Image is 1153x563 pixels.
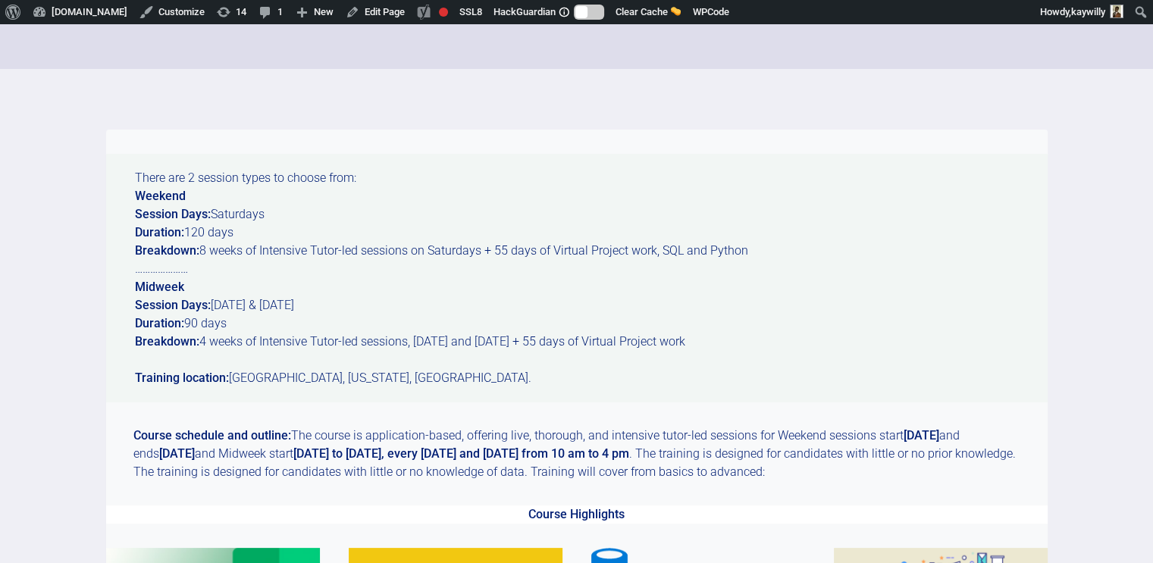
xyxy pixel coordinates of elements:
[135,207,211,221] strong: Session Days:
[439,8,448,17] div: Focus keyphrase not set
[135,189,186,203] strong: Weekend
[1071,6,1105,17] span: kaywilly
[293,446,629,461] strong: [DATE] to [DATE], every [DATE] and [DATE] from 10 am to 4 pm
[106,427,1048,481] p: The course is application-based, offering live, thorough, and intensive tutor-led sessions for We...
[528,507,625,521] strong: Course Highlights
[904,428,939,443] strong: [DATE]
[133,428,291,443] strong: Course schedule and outline:
[135,334,199,349] strong: Breakdown:
[616,6,668,17] span: Clear Cache
[159,446,195,461] strong: [DATE]
[106,154,1048,402] p: There are 2 session types to choose from: Saturdays 120 days 8 weeks of Intensive Tutor-led sessi...
[135,298,211,312] strong: Session Days:
[135,371,229,385] strong: Training location:
[135,225,184,239] strong: Duration:
[135,316,184,330] strong: Duration:
[671,6,681,16] img: 🧽
[135,280,184,294] strong: Midweek
[135,243,199,258] strong: Breakdown:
